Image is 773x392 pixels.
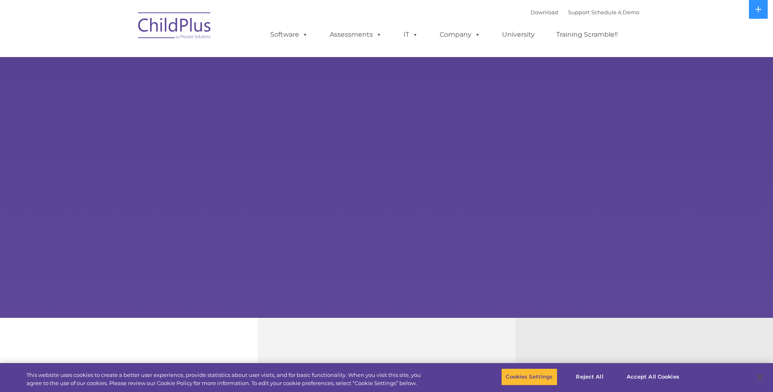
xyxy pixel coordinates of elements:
[26,371,425,387] div: This website uses cookies to create a better user experience, provide statistics about user visit...
[751,368,769,386] button: Close
[531,9,639,15] font: |
[501,368,557,385] button: Cookies Settings
[568,9,590,15] a: Support
[432,26,489,43] a: Company
[548,26,626,43] a: Training Scramble!!
[531,9,558,15] a: Download
[395,26,426,43] a: IT
[494,26,543,43] a: University
[564,368,615,385] button: Reject All
[134,7,216,47] img: ChildPlus by Procare Solutions
[622,368,684,385] button: Accept All Cookies
[322,26,390,43] a: Assessments
[591,9,639,15] a: Schedule A Demo
[262,26,316,43] a: Software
